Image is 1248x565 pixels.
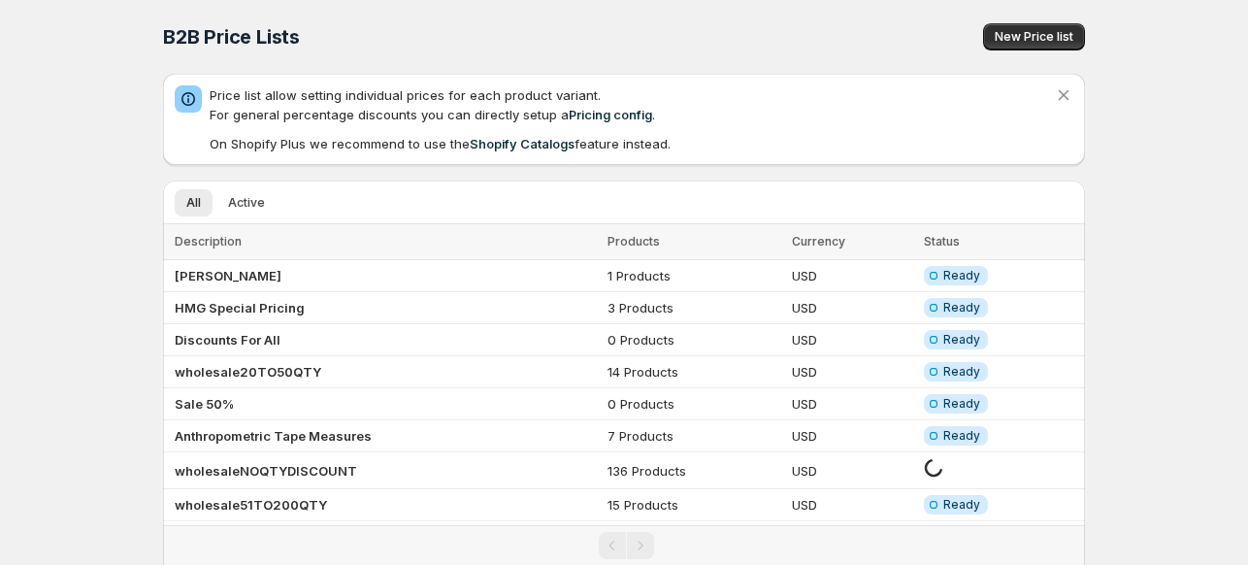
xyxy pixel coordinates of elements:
[786,324,919,356] td: USD
[983,23,1085,50] button: New Price list
[175,234,242,249] span: Description
[569,107,652,122] a: Pricing config
[995,29,1073,45] span: New Price list
[175,396,234,412] b: Sale 50%
[186,195,201,211] span: All
[602,292,786,324] td: 3 Products
[602,388,786,420] td: 0 Products
[175,428,372,444] b: Anthropometric Tape Measures
[602,452,786,489] td: 136 Products
[210,85,1054,124] p: Price list allow setting individual prices for each product variant. For general percentage disco...
[943,428,980,444] span: Ready
[175,332,280,348] b: Discounts For All
[602,489,786,521] td: 15 Products
[602,324,786,356] td: 0 Products
[163,525,1085,565] nav: Pagination
[608,234,660,249] span: Products
[175,364,321,380] b: wholesale20TO50QTY
[786,260,919,292] td: USD
[786,420,919,452] td: USD
[943,300,980,316] span: Ready
[786,356,919,388] td: USD
[1050,82,1077,109] button: Dismiss notification
[602,521,786,553] td: 27 Products
[943,332,980,348] span: Ready
[786,452,919,489] td: USD
[228,195,265,211] span: Active
[792,234,845,249] span: Currency
[786,292,919,324] td: USD
[602,356,786,388] td: 14 Products
[602,260,786,292] td: 1 Products
[602,420,786,452] td: 7 Products
[943,396,980,412] span: Ready
[175,300,305,316] b: HMG Special Pricing
[175,463,357,479] b: wholesaleNOQTYDISCOUNT
[943,268,980,283] span: Ready
[924,234,960,249] span: Status
[175,497,327,513] b: wholesale51TO200QTY
[943,497,980,513] span: Ready
[786,489,919,521] td: USD
[175,268,281,283] b: [PERSON_NAME]
[786,388,919,420] td: USD
[470,136,575,151] a: Shopify Catalogs
[210,134,1054,153] p: On Shopify Plus we recommend to use the feature instead.
[943,364,980,380] span: Ready
[163,25,300,49] span: B2B Price Lists
[786,521,919,553] td: USD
